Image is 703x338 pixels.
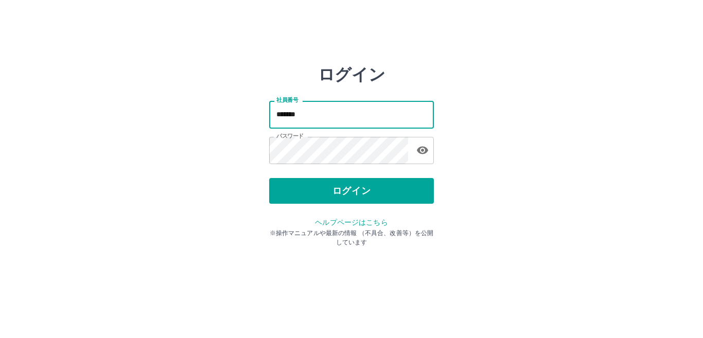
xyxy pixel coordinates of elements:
[315,218,388,226] a: ヘルプページはこちら
[269,178,434,204] button: ログイン
[276,132,304,140] label: パスワード
[269,228,434,247] p: ※操作マニュアルや最新の情報 （不具合、改善等）を公開しています
[276,96,298,104] label: 社員番号
[318,65,385,84] h2: ログイン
